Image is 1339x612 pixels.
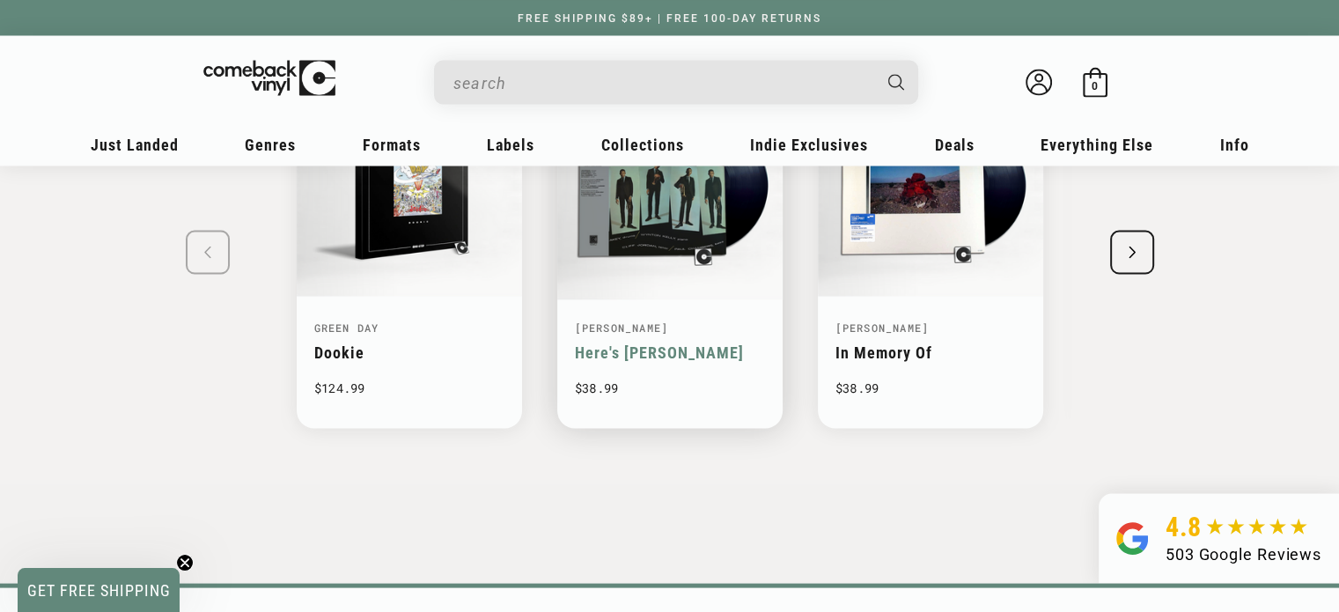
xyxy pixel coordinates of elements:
[297,70,522,296] img: Green Day - "Dookie" Because Sound Matters One-Step
[245,135,296,153] span: Genres
[27,581,171,600] span: GET FREE SHIPPING
[1206,518,1307,535] img: star5.svg
[575,376,765,398] p: $38.99
[18,568,180,612] div: GET FREE SHIPPINGClose teaser
[1220,135,1249,153] span: Info
[1099,493,1339,583] a: 4.8 503 Google Reviews
[818,70,1043,428] li: 3 / 8
[363,135,421,153] span: Formats
[500,11,839,24] a: FREE SHIPPING $89+ | FREE 100-DAY RETURNS
[1041,135,1153,153] span: Everything Else
[176,554,194,571] button: Close teaser
[750,135,868,153] span: Indie Exclusives
[314,376,504,398] p: $124.99
[554,67,786,299] img: Lee Morgan - "Here's Lee Morgan" Original Jazz Classics
[297,70,522,428] li: 1 / 8
[1110,230,1154,274] div: Next slide
[453,64,871,100] input: When autocomplete results are available use up and down arrows to review and enter to select
[487,135,534,153] span: Labels
[818,70,1043,296] img: Stanley Turrentine - "In Memory Of" Tone Poet
[1116,511,1148,565] img: Group.svg
[935,135,975,153] span: Deals
[872,60,920,104] button: Search
[575,343,744,361] a: Here's [PERSON_NAME]
[835,343,932,361] a: In Memory Of
[91,135,179,153] span: Just Landed
[557,70,783,428] li: 2 / 8
[434,60,918,104] div: Search
[835,376,1026,398] p: $38.99
[1166,511,1202,542] span: 4.8
[1092,79,1098,92] span: 0
[1166,542,1321,565] div: 503 Google Reviews
[601,135,684,153] span: Collections
[314,343,364,361] a: Dookie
